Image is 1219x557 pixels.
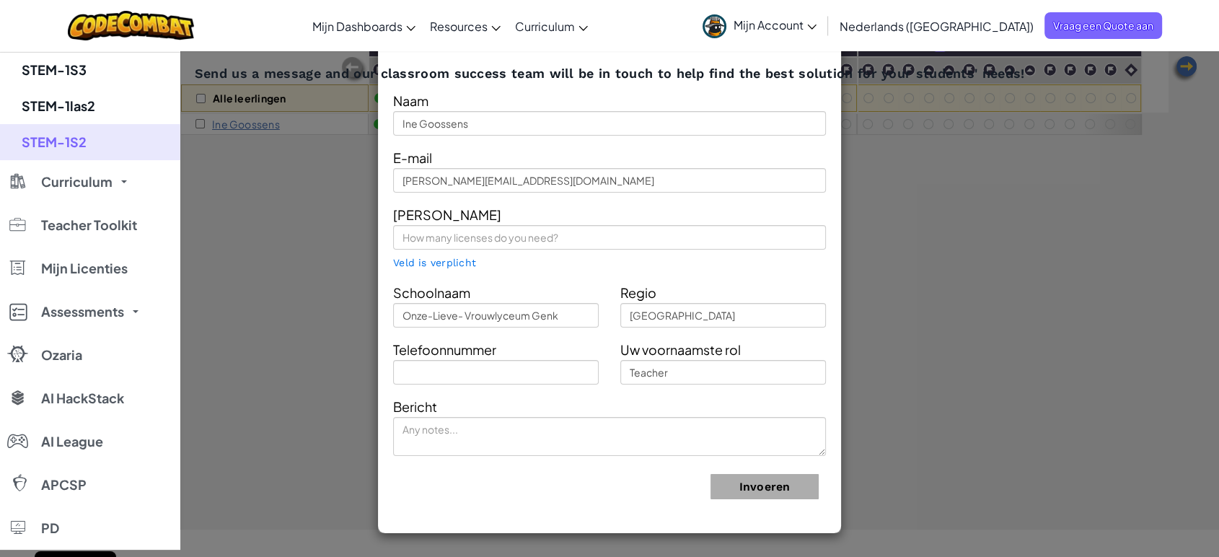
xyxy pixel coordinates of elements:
[393,257,476,268] span: Veld is verplicht
[1044,12,1162,39] a: Vraag een Quote aan
[393,149,432,166] span: E-mail
[41,262,128,275] span: Mijn Licenties
[41,175,113,188] span: Curriculum
[734,17,817,32] span: Mijn Account
[620,341,741,358] span: Uw voornaamste rol
[508,6,595,45] a: Curriculum
[41,305,124,318] span: Assessments
[423,6,508,45] a: Resources
[68,11,194,40] img: CodeCombat logo
[832,6,1041,45] a: Nederlands ([GEOGRAPHIC_DATA])
[515,19,575,34] span: Curriculum
[41,219,137,232] span: Teacher Toolkit
[695,3,824,48] a: Mijn Account
[312,19,402,34] span: Mijn Dashboards
[710,474,819,499] button: Invoeren
[195,65,1025,82] span: Send us a message and our classroom success team will be in touch to help find the best solution ...
[620,284,656,301] span: Regio
[393,398,437,415] span: Bericht
[41,435,103,448] span: AI League
[620,360,826,385] input: Teacher, Principal, etc.
[41,348,82,361] span: Ozaria
[393,225,826,250] input: How many licenses do you need?
[393,206,501,223] span: [PERSON_NAME]
[703,14,726,38] img: avatar
[41,392,124,405] span: AI HackStack
[430,19,488,34] span: Resources
[393,92,428,109] span: Naam
[840,19,1034,34] span: Nederlands ([GEOGRAPHIC_DATA])
[305,6,423,45] a: Mijn Dashboards
[393,341,496,358] span: Telefoonnummer
[393,284,470,301] span: Schoolnaam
